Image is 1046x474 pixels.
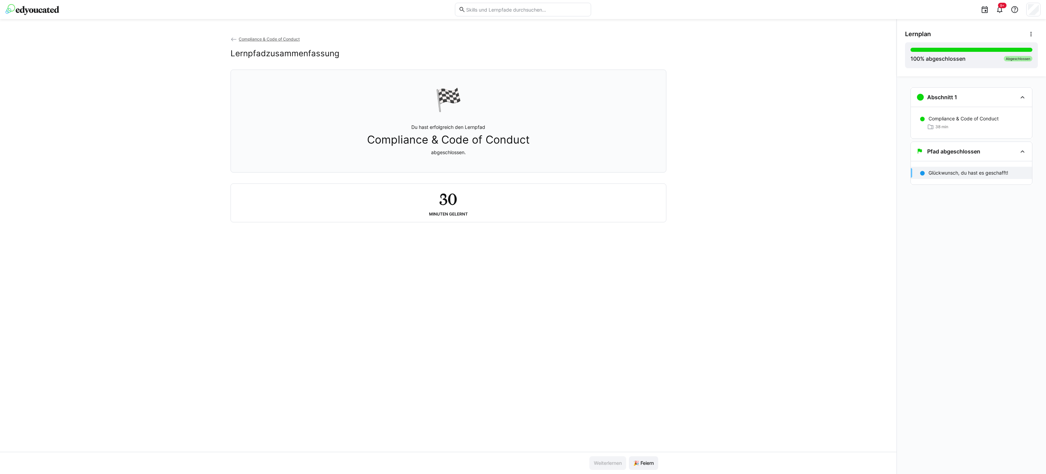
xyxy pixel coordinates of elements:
[429,212,468,217] div: Minuten gelernt
[910,55,920,62] span: 100
[231,36,300,42] a: Compliance & Code of Conduct
[1000,3,1004,8] span: 9+
[465,6,587,13] input: Skills und Lernpfade durchsuchen…
[435,86,462,113] div: 🏁
[929,169,1008,176] p: Glückwunsch, du hast es geschafft!
[929,115,999,122] p: Compliance & Code of Conduct
[231,48,339,59] h2: Lernpfadzusammenfassung
[632,460,655,466] span: 🎉 Feiern
[589,456,626,470] button: Weiterlernen
[367,124,530,156] p: Du hast erfolgreich den Lernpfad abgeschlossen.
[239,36,300,42] span: Compliance & Code of Conduct
[927,94,957,101] h3: Abschnitt 1
[593,460,623,466] span: Weiterlernen
[1004,56,1032,61] div: Abgeschlossen
[935,124,948,130] span: 38 min
[905,30,931,38] span: Lernplan
[439,189,457,209] h2: 30
[367,133,530,146] span: Compliance & Code of Conduct
[910,55,966,63] div: % abgeschlossen
[927,148,980,155] h3: Pfad abgeschlossen
[629,456,658,470] button: 🎉 Feiern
